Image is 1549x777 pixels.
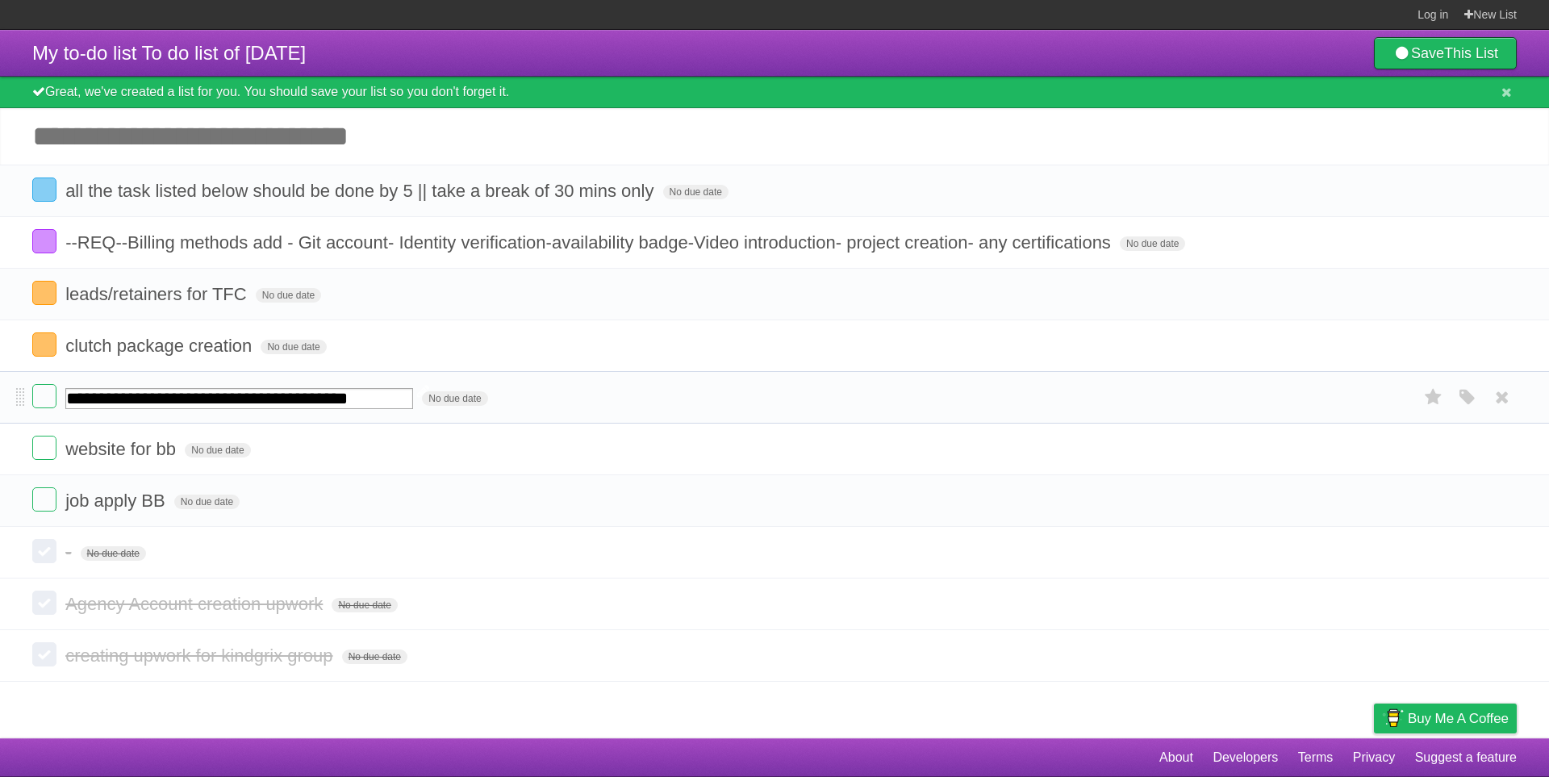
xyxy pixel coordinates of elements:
label: Done [32,229,56,253]
a: Terms [1298,742,1334,773]
span: No due date [256,288,321,303]
span: clutch package creation [65,336,256,356]
span: No due date [1120,236,1185,251]
span: Agency Account creation upwork [65,594,327,614]
span: --REQ--Billing methods add - Git account- Identity verification-availability badge-Video introduc... [65,232,1115,253]
span: No due date [342,650,407,664]
a: Suggest a feature [1415,742,1517,773]
label: Done [32,332,56,357]
a: About [1159,742,1193,773]
span: Buy me a coffee [1408,704,1509,733]
a: SaveThis List [1374,37,1517,69]
label: Done [32,281,56,305]
span: all the task listed below should be done by 5 || take a break of 30 mins only [65,181,658,201]
span: No due date [332,598,397,612]
a: Buy me a coffee [1374,704,1517,733]
span: No due date [261,340,326,354]
label: Done [32,539,56,563]
a: Privacy [1353,742,1395,773]
span: No due date [422,391,487,406]
span: - [65,542,75,562]
span: leads/retainers for TFC [65,284,251,304]
span: No due date [185,443,250,457]
label: Done [32,642,56,666]
a: Developers [1213,742,1278,773]
span: creating upwork for kindgrix group [65,645,336,666]
label: Done [32,487,56,512]
span: website for bb [65,439,180,459]
label: Done [32,436,56,460]
b: This List [1444,45,1498,61]
label: Done [32,591,56,615]
img: Buy me a coffee [1382,704,1404,732]
span: job apply BB [65,491,169,511]
label: Done [32,178,56,202]
label: Star task [1418,384,1449,411]
span: My to-do list To do list of [DATE] [32,42,306,64]
span: No due date [174,495,240,509]
span: No due date [663,185,729,199]
span: No due date [81,546,146,561]
label: Done [32,384,56,408]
